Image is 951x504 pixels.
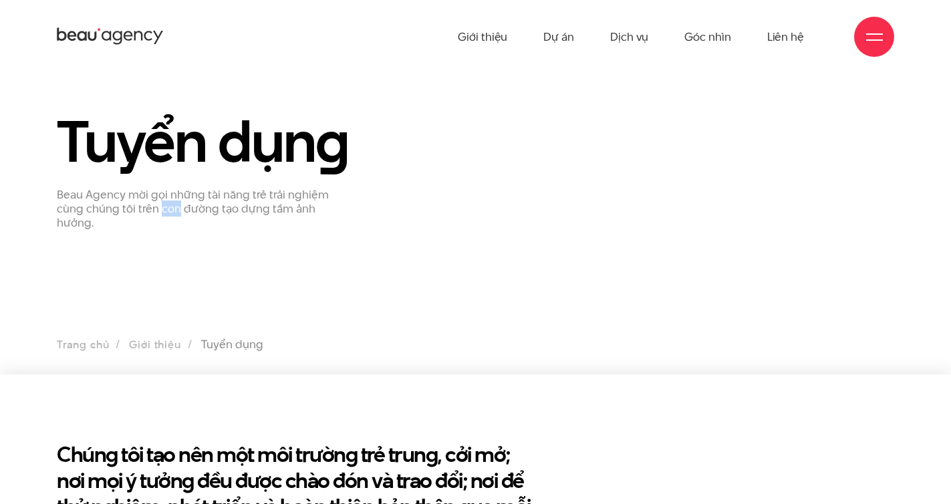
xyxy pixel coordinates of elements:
[57,110,466,172] h1: Tuyển dụn
[57,337,109,352] a: Trang chủ
[129,337,180,352] a: Giới thiệu
[315,101,349,181] en: g
[57,188,337,229] p: Beau Agency mời gọi những tài năng trẻ trải nghiệm cùng chúng tôi trên con đường tạo dựng tầm ảnh...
